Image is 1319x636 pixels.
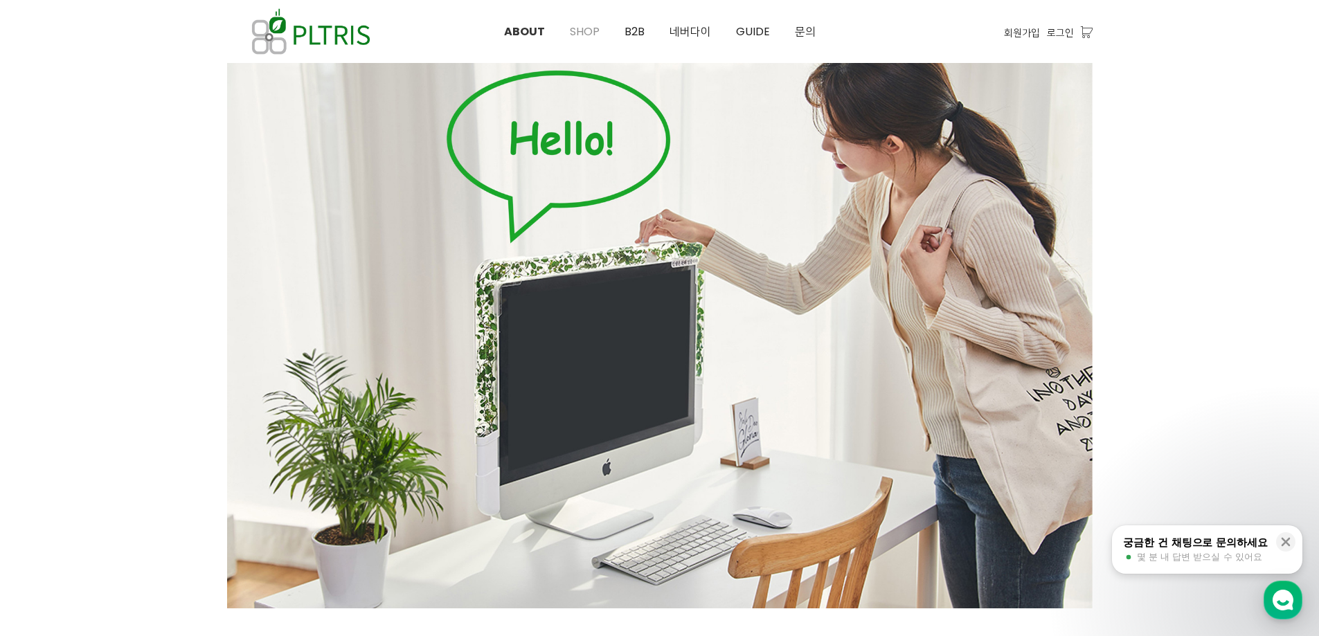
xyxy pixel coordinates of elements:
a: 로그인 [1047,25,1074,40]
span: SHOP [570,24,600,39]
span: 네버다이 [670,24,711,39]
a: ABOUT [492,1,557,63]
a: 홈 [4,439,91,473]
a: SHOP [557,1,612,63]
span: 문의 [795,24,816,39]
a: GUIDE [724,1,782,63]
span: GUIDE [736,24,770,39]
span: 홈 [44,460,52,471]
a: 회원가입 [1004,25,1040,40]
span: B2B [625,24,645,39]
a: 문의 [782,1,828,63]
span: 설정 [214,460,231,471]
a: 대화 [91,439,179,473]
a: B2B [612,1,657,63]
a: 네버다이 [657,1,724,63]
span: ABOUT [504,24,545,39]
span: 대화 [127,460,143,471]
a: 설정 [179,439,266,473]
